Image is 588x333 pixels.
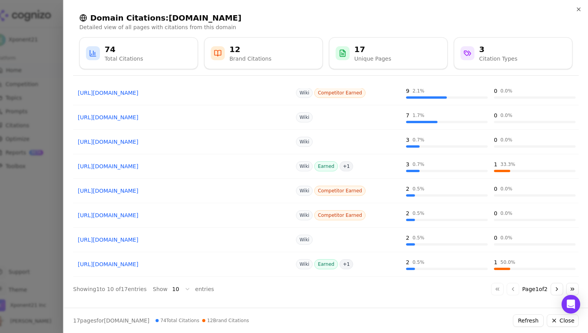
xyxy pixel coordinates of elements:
button: Refresh [513,314,544,327]
div: 7 [406,112,409,119]
a: [URL][DOMAIN_NAME] [78,162,288,170]
span: Wiki [296,259,313,269]
div: 0.5 % [413,186,425,192]
span: Wiki [296,235,313,245]
div: 0.0 % [500,88,513,94]
span: Wiki [296,112,313,122]
span: Wiki [296,210,313,220]
button: Close [547,314,579,327]
span: Wiki [296,161,313,171]
div: 0 [494,234,497,242]
div: 0 [494,209,497,217]
span: 74 Total Citations [156,317,199,324]
div: 1.7 % [413,112,425,119]
div: 0 [494,112,497,119]
div: Citation Types [479,55,517,63]
span: Wiki [296,137,313,147]
div: 2.1 % [413,88,425,94]
div: 0.5 % [413,259,425,265]
span: Competitor Earned [314,210,366,220]
div: 0.0 % [500,210,513,216]
a: [URL][DOMAIN_NAME] [78,260,288,268]
div: 1 [494,258,497,266]
a: [URL][DOMAIN_NAME] [78,236,288,244]
div: 0 [494,185,497,193]
div: 0.0 % [500,235,513,241]
div: 0.5 % [413,235,425,241]
div: 2 [406,185,409,193]
div: Unique Pages [354,55,391,63]
div: 2 [406,234,409,242]
span: Earned [314,259,338,269]
div: 0.0 % [500,112,513,119]
a: [URL][DOMAIN_NAME] [78,138,288,146]
div: 0.0 % [500,137,513,143]
div: 0.0 % [500,186,513,192]
div: 0.7 % [413,161,425,167]
div: 9 [406,87,409,95]
div: 2 [406,209,409,217]
p: page s for [73,317,149,324]
div: 0.5 % [413,210,425,216]
div: 12 [229,44,271,55]
span: + 1 [339,259,353,269]
div: 0 [494,87,497,95]
div: Total Citations [105,55,143,63]
span: Show [153,285,168,293]
div: 50.0 % [500,259,515,265]
div: 3 [406,160,409,168]
span: Wiki [296,186,313,196]
div: 3 [406,136,409,144]
h2: Domain Citations: [DOMAIN_NAME] [79,12,572,23]
span: Wiki [296,88,313,98]
div: 0.7 % [413,137,425,143]
span: Competitor Earned [314,88,366,98]
div: 17 [354,44,391,55]
a: [URL][DOMAIN_NAME] [78,211,288,219]
span: entries [195,285,214,293]
span: 17 [73,317,80,324]
span: + 1 [339,161,353,171]
div: 1 [494,160,497,168]
div: Data table [73,14,579,277]
a: [URL][DOMAIN_NAME] [78,89,288,97]
span: Competitor Earned [314,186,366,196]
div: 2 [406,258,409,266]
div: 3 [479,44,517,55]
a: [URL][DOMAIN_NAME] [78,187,288,195]
span: [DOMAIN_NAME] [104,317,149,324]
div: 33.3 % [500,161,515,167]
div: Showing 1 to 10 of 17 entries [73,285,147,293]
a: [URL][DOMAIN_NAME] [78,113,288,121]
div: Brand Citations [229,55,271,63]
span: Page 1 of 2 [522,285,548,293]
span: Earned [314,161,338,171]
span: 12 Brand Citations [202,317,249,324]
p: Detailed view of all pages with citations from this domain [79,23,572,31]
div: 74 [105,44,143,55]
div: 0 [494,136,497,144]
